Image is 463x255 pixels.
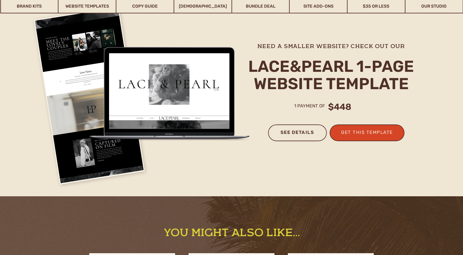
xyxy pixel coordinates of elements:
[80,34,184,44] h3: What to expect with a
[252,42,411,49] a: need a smaller website? check out our
[274,128,320,141] a: see details
[248,58,414,94] h2: lace&pearl 1-page website template
[326,101,351,114] h1: $448
[158,227,306,237] h2: you might also like...
[337,128,397,138] a: get this template
[294,102,333,110] p: 1 payment of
